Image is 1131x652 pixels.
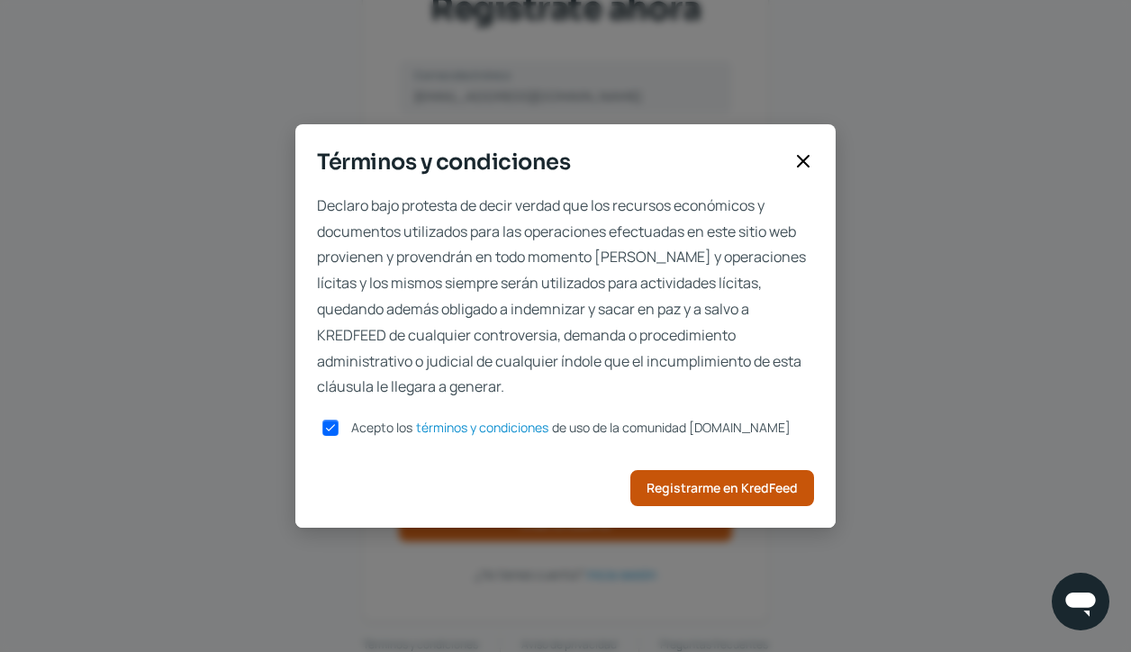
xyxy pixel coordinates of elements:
img: chatIcon [1063,584,1099,620]
span: Términos y condiciones [317,146,785,178]
a: términos y condiciones [416,421,548,434]
button: Registrarme en KredFeed [630,470,814,506]
span: Acepto los [351,419,412,436]
span: de uso de la comunidad [DOMAIN_NAME] [552,419,791,436]
span: Declaro bajo protesta de decir verdad que los recursos económicos y documentos utilizados para la... [317,193,814,400]
span: Registrarme en KredFeed [647,482,798,494]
